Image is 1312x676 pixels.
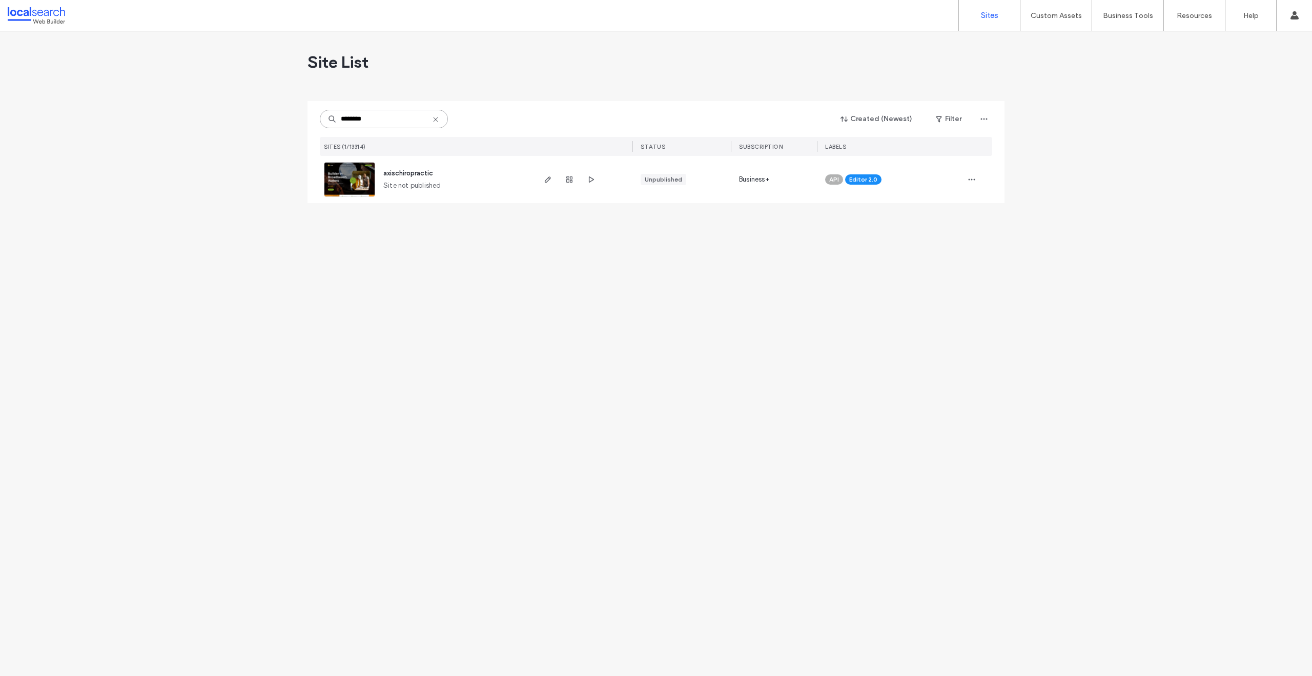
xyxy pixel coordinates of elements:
[739,143,783,150] span: SUBSCRIPTION
[1177,11,1212,20] label: Resources
[307,52,368,72] span: Site List
[829,175,839,184] span: API
[981,11,998,20] label: Sites
[24,7,45,16] span: Help
[739,174,769,185] span: Business+
[645,175,682,184] div: Unpublished
[324,143,366,150] span: SITES (1/13314)
[641,143,665,150] span: STATUS
[1103,11,1153,20] label: Business Tools
[383,181,441,191] span: Site not published
[825,143,846,150] span: LABELS
[1031,11,1082,20] label: Custom Assets
[1243,11,1259,20] label: Help
[383,169,433,177] a: axischiropractic
[832,111,921,127] button: Created (Newest)
[849,175,877,184] span: Editor 2.0
[926,111,972,127] button: Filter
